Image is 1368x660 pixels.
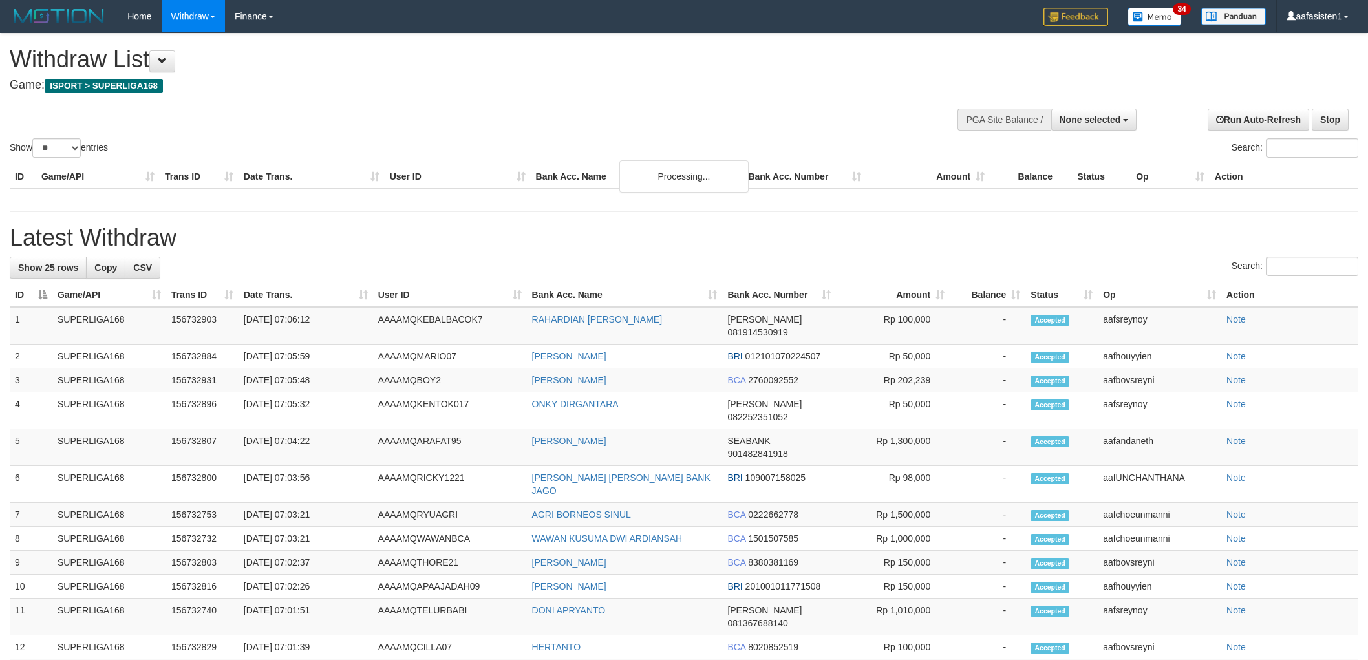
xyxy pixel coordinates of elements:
[52,551,166,575] td: SUPERLIGA168
[1031,352,1069,363] span: Accepted
[727,581,742,591] span: BRI
[52,345,166,368] td: SUPERLIGA168
[52,368,166,392] td: SUPERLIGA168
[239,635,373,659] td: [DATE] 07:01:39
[727,605,802,615] span: [PERSON_NAME]
[532,314,662,325] a: RAHARDIAN [PERSON_NAME]
[36,165,160,189] th: Game/API
[836,635,950,659] td: Rp 100,000
[166,283,239,307] th: Trans ID: activate to sort column ascending
[950,307,1025,345] td: -
[1098,466,1221,503] td: aafUNCHANTHANA
[727,618,787,628] span: Copy 081367688140 to clipboard
[166,466,239,503] td: 156732800
[52,599,166,635] td: SUPERLIGA168
[239,503,373,527] td: [DATE] 07:03:21
[373,283,527,307] th: User ID: activate to sort column ascending
[1226,581,1246,591] a: Note
[373,368,527,392] td: AAAAMQBOY2
[1232,257,1358,276] label: Search:
[950,575,1025,599] td: -
[836,283,950,307] th: Amount: activate to sort column ascending
[1031,510,1069,521] span: Accepted
[239,283,373,307] th: Date Trans.: activate to sort column ascending
[1226,314,1246,325] a: Note
[166,635,239,659] td: 156732829
[1031,376,1069,387] span: Accepted
[950,527,1025,551] td: -
[1208,109,1309,131] a: Run Auto-Refresh
[532,605,606,615] a: DONI APRYANTO
[52,527,166,551] td: SUPERLIGA168
[527,283,723,307] th: Bank Acc. Name: activate to sort column ascending
[532,436,606,446] a: [PERSON_NAME]
[52,575,166,599] td: SUPERLIGA168
[836,527,950,551] td: Rp 1,000,000
[836,466,950,503] td: Rp 98,000
[1226,436,1246,446] a: Note
[1226,557,1246,568] a: Note
[836,429,950,466] td: Rp 1,300,000
[1043,8,1108,26] img: Feedback.jpg
[10,466,52,503] td: 6
[373,307,527,345] td: AAAAMQKEBALBACOK7
[727,509,745,520] span: BCA
[1025,283,1098,307] th: Status: activate to sort column ascending
[10,527,52,551] td: 8
[1031,436,1069,447] span: Accepted
[1098,392,1221,429] td: aafsreynoy
[52,429,166,466] td: SUPERLIGA168
[727,314,802,325] span: [PERSON_NAME]
[133,262,152,273] span: CSV
[950,599,1025,635] td: -
[950,392,1025,429] td: -
[10,165,36,189] th: ID
[10,392,52,429] td: 4
[748,509,798,520] span: Copy 0222662778 to clipboard
[727,642,745,652] span: BCA
[745,581,821,591] span: Copy 201001011771508 to clipboard
[532,375,606,385] a: [PERSON_NAME]
[1072,165,1131,189] th: Status
[836,503,950,527] td: Rp 1,500,000
[1031,606,1069,617] span: Accepted
[1232,138,1358,158] label: Search:
[52,635,166,659] td: SUPERLIGA168
[748,533,798,544] span: Copy 1501507585 to clipboard
[745,473,806,483] span: Copy 109007158025 to clipboard
[1226,509,1246,520] a: Note
[1210,165,1358,189] th: Action
[239,429,373,466] td: [DATE] 07:04:22
[748,375,798,385] span: Copy 2760092552 to clipboard
[1201,8,1266,25] img: panduan.png
[94,262,117,273] span: Copy
[10,283,52,307] th: ID: activate to sort column descending
[373,429,527,466] td: AAAAMQARAFAT95
[1098,503,1221,527] td: aafchoeunmanni
[52,392,166,429] td: SUPERLIGA168
[160,165,239,189] th: Trans ID
[722,283,836,307] th: Bank Acc. Number: activate to sort column ascending
[619,160,749,193] div: Processing...
[373,503,527,527] td: AAAAMQRYUAGRI
[10,368,52,392] td: 3
[1131,165,1210,189] th: Op
[866,165,990,189] th: Amount
[52,503,166,527] td: SUPERLIGA168
[239,165,385,189] th: Date Trans.
[727,533,745,544] span: BCA
[836,345,950,368] td: Rp 50,000
[10,429,52,466] td: 5
[836,599,950,635] td: Rp 1,010,000
[166,575,239,599] td: 156732816
[239,551,373,575] td: [DATE] 07:02:37
[1226,605,1246,615] a: Note
[950,551,1025,575] td: -
[727,473,742,483] span: BRI
[166,429,239,466] td: 156732807
[1226,642,1246,652] a: Note
[957,109,1051,131] div: PGA Site Balance /
[239,466,373,503] td: [DATE] 07:03:56
[1226,375,1246,385] a: Note
[1031,534,1069,545] span: Accepted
